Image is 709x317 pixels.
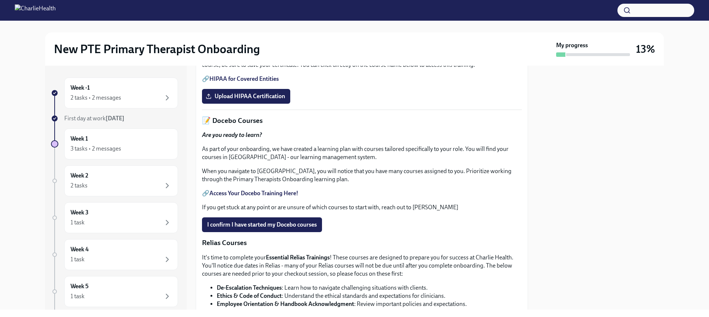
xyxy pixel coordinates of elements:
[636,42,655,56] h3: 13%
[217,284,522,292] li: : Learn how to navigate challenging situations with clients.
[51,202,178,233] a: Week 31 task
[71,209,89,217] h6: Week 3
[51,276,178,307] a: Week 51 task
[266,254,330,261] strong: Essential Relias Trainings
[71,84,90,92] h6: Week -1
[71,255,85,263] div: 1 task
[71,172,88,180] h6: Week 2
[15,4,56,16] img: CharlieHealth
[202,203,522,211] p: If you get stuck at any point or are unsure of which courses to start with, reach out to [PERSON_...
[217,284,282,291] strong: De-Escalation Techniques
[202,238,522,248] p: Relias Courses
[106,115,124,122] strong: [DATE]
[51,128,178,159] a: Week 13 tasks • 2 messages
[71,282,89,290] h6: Week 5
[71,292,85,300] div: 1 task
[71,145,121,153] div: 3 tasks • 2 messages
[202,145,522,161] p: As part of your onboarding, we have created a learning plan with courses tailored specifically to...
[71,182,88,190] div: 2 tasks
[202,131,262,138] strong: Are you ready to learn?
[202,75,522,83] p: 🔗
[71,245,89,254] h6: Week 4
[202,116,522,125] p: 📝 Docebo Courses
[51,77,178,108] a: Week -12 tasks • 2 messages
[202,167,522,183] p: When you navigate to [GEOGRAPHIC_DATA], you will notice that you have many courses assigned to yo...
[71,218,85,227] div: 1 task
[207,221,317,228] span: I confirm I have started my Docebo courses
[556,41,588,49] strong: My progress
[51,239,178,270] a: Week 41 task
[202,189,522,197] p: 🔗
[54,42,260,56] h2: New PTE Primary Therapist Onboarding
[64,115,124,122] span: First day at work
[209,190,298,197] a: Access Your Docebo Training Here!
[202,217,322,232] button: I confirm I have started my Docebo courses
[209,75,279,82] a: HIPAA for Covered Entities
[217,292,522,300] li: : Understand the ethical standards and expectations for clinicians.
[71,135,88,143] h6: Week 1
[51,114,178,123] a: First day at work[DATE]
[217,292,282,299] strong: Ethics & Code of Conduct
[207,93,285,100] span: Upload HIPAA Certification
[202,89,290,104] label: Upload HIPAA Certification
[202,254,522,278] p: It's time to complete your ! These courses are designed to prepare you for success at Charlie Hea...
[51,165,178,196] a: Week 22 tasks
[217,300,354,307] strong: Employee Orientation & Handbook Acknowledgment
[217,300,522,308] li: : Review important policies and expectations.
[71,94,121,102] div: 2 tasks • 2 messages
